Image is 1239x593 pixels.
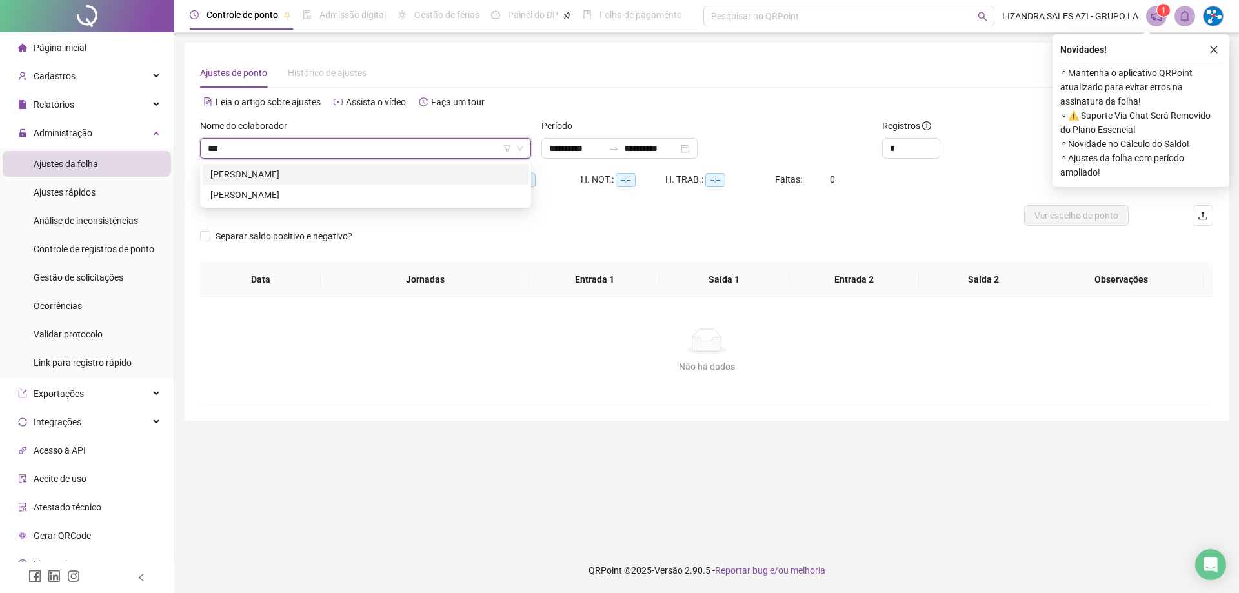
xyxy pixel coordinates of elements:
span: Exportações [34,388,84,399]
span: pushpin [283,12,291,19]
span: search [978,12,987,21]
div: H. TRAB.: [665,172,775,187]
span: filter [503,145,511,152]
th: Saída 2 [919,262,1049,297]
span: linkedin [48,570,61,583]
div: HE 3: [497,172,581,187]
div: CARLA ANTONIA PEDREIRA DOS SANTOS [203,164,529,185]
span: clock-circle [190,10,199,19]
span: Gestão de solicitações [34,272,123,283]
span: to [609,143,619,154]
div: Não há dados [216,359,1198,374]
sup: 1 [1157,4,1170,17]
span: qrcode [18,531,27,540]
span: --:-- [616,173,636,187]
span: pushpin [563,12,571,19]
img: 51907 [1204,6,1223,26]
span: Faça um tour [431,97,485,107]
th: Data [200,262,321,297]
span: file-done [303,10,312,19]
span: Ocorrências [34,301,82,311]
span: Link para registro rápido [34,357,132,368]
span: 0 [830,174,835,185]
div: Open Intercom Messenger [1195,549,1226,580]
label: Período [541,119,581,133]
span: Relatórios [34,99,74,110]
span: lock [18,128,27,137]
span: Ajustes de ponto [200,68,267,78]
span: Integrações [34,417,81,427]
span: dashboard [491,10,500,19]
span: Cadastros [34,71,76,81]
span: Painel do DP [508,10,558,20]
span: ⚬ Novidade no Cálculo do Saldo! [1060,137,1222,151]
label: Nome do colaborador [200,119,296,133]
span: Versão [654,565,683,576]
span: down [516,145,524,152]
span: Novidades ! [1060,43,1107,57]
span: Ajustes da folha [34,159,98,169]
span: swap-right [609,143,619,154]
span: --:-- [705,173,725,187]
span: Assista o vídeo [346,97,406,107]
span: instagram [67,570,80,583]
span: Validar protocolo [34,329,103,339]
span: facebook [28,570,41,583]
span: Administração [34,128,92,138]
th: Entrada 1 [530,262,660,297]
span: upload [1198,210,1208,221]
span: Acesso à API [34,445,86,456]
span: export [18,389,27,398]
span: close [1209,45,1218,54]
span: info-circle [922,121,931,130]
span: Gestão de férias [414,10,479,20]
span: ⚬ ⚠️ Suporte Via Chat Será Removido do Plano Essencial [1060,108,1222,137]
span: Reportar bug e/ou melhoria [715,565,825,576]
th: Entrada 2 [789,262,919,297]
div: [PERSON_NAME] [210,167,521,181]
span: audit [18,474,27,483]
span: Aceite de uso [34,474,86,484]
span: sun [398,10,407,19]
span: Separar saldo positivo e negativo? [210,229,358,243]
span: Controle de registros de ponto [34,244,154,254]
footer: QRPoint © 2025 - 2.90.5 - [174,548,1239,593]
span: Admissão digital [319,10,386,20]
span: youtube [334,97,343,106]
div: PEDRO AFONSO DE JESUS GOMES [203,185,529,205]
th: Saída 1 [660,262,789,297]
span: bell [1179,10,1191,22]
div: H. NOT.: [581,172,665,187]
th: Observações [1039,262,1204,297]
span: home [18,43,27,52]
span: left [137,573,146,582]
span: Atestado técnico [34,502,101,512]
span: Análise de inconsistências [34,216,138,226]
span: api [18,446,27,455]
span: ⚬ Ajustes da folha com período ampliado! [1060,151,1222,179]
th: Jornadas [321,262,530,297]
span: sync [18,417,27,427]
span: solution [18,503,27,512]
span: Observações [1049,272,1193,286]
span: Folha de pagamento [599,10,682,20]
span: Leia o artigo sobre ajustes [216,97,321,107]
button: Ver espelho de ponto [1024,205,1129,226]
span: Faltas: [775,174,804,185]
span: file-text [203,97,212,106]
span: dollar [18,559,27,568]
span: user-add [18,72,27,81]
span: book [583,10,592,19]
span: ⚬ Mantenha o aplicativo QRPoint atualizado para evitar erros na assinatura da folha! [1060,66,1222,108]
span: history [419,97,428,106]
span: 1 [1162,6,1166,15]
div: [PERSON_NAME] [210,188,521,202]
span: Gerar QRCode [34,530,91,541]
span: Controle de ponto [206,10,278,20]
span: LIZANDRA SALES AZI - GRUPO LA [1002,9,1138,23]
span: Registros [882,119,931,133]
span: Ajustes rápidos [34,187,96,197]
span: Financeiro [34,559,76,569]
span: notification [1151,10,1162,22]
span: Histórico de ajustes [288,68,367,78]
